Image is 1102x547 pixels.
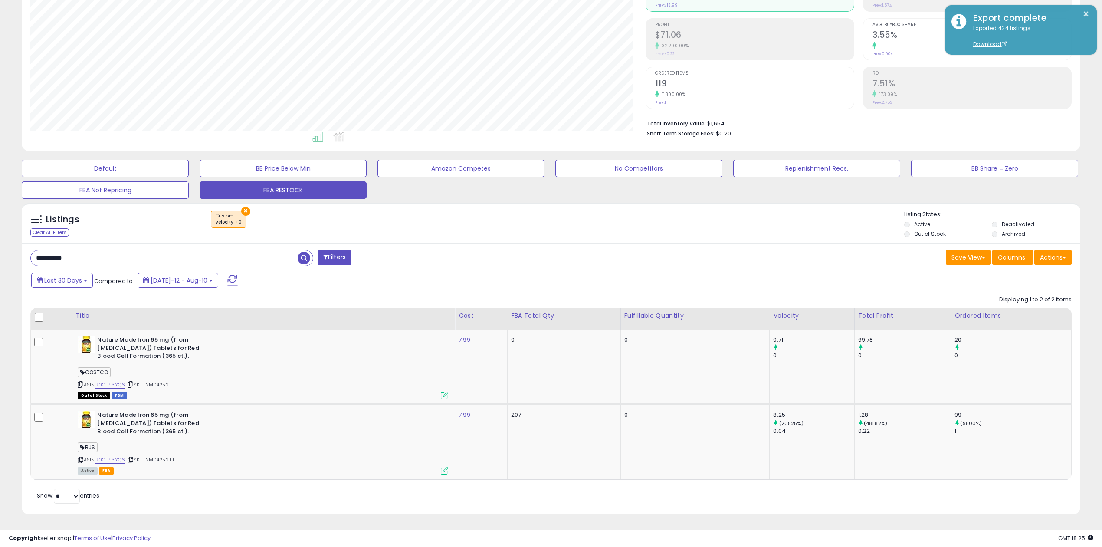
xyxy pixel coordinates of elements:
div: 1 [954,427,1071,435]
span: All listings currently available for purchase on Amazon [78,467,98,475]
div: velocity > 0 [216,219,242,225]
small: Prev: 1 [655,100,666,105]
small: Prev: $13.99 [655,3,678,8]
div: 0 [858,352,951,359]
h2: 3.55% [872,30,1071,42]
div: Total Profit [858,311,948,320]
span: Show: entries [37,491,99,500]
h2: $71.06 [655,30,854,42]
div: 99 [954,411,1071,419]
a: Download [973,40,1007,48]
div: ASIN: [78,336,448,398]
b: Nature Made Iron 65 mg (from [MEDICAL_DATA]) Tablets for Red Blood Cell Formation (365 ct.). [97,411,203,438]
button: [DATE]-12 - Aug-10 [138,273,218,288]
div: seller snap | | [9,534,151,543]
div: 20 [954,336,1071,344]
a: Terms of Use [74,534,111,542]
span: All listings that are currently out of stock and unavailable for purchase on Amazon [78,392,110,399]
button: FBA RESTOCK [200,181,367,199]
small: Prev: $0.22 [655,51,675,56]
div: 0.71 [773,336,854,344]
label: Deactivated [1002,221,1034,228]
div: Ordered Items [954,311,1068,320]
a: B0CLP13YQ6 [95,381,125,389]
button: BB Share = Zero [911,160,1078,177]
small: (9800%) [960,420,982,427]
button: × [241,207,250,216]
div: 0.04 [773,427,854,435]
div: 0.22 [858,427,951,435]
small: 11800.00% [659,91,686,98]
span: $0.20 [716,129,731,138]
label: Active [914,221,930,228]
span: | SKU: NM04252++ [126,456,175,463]
span: Avg. Buybox Share [872,23,1071,27]
button: Default [22,160,189,177]
span: BJS [78,442,98,452]
h2: 7.51% [872,79,1071,90]
a: 7.99 [459,336,470,344]
label: Archived [1002,230,1025,237]
small: Prev: 2.75% [872,100,892,105]
div: 1.28 [858,411,951,419]
button: No Competitors [555,160,722,177]
small: 32200.00% [659,43,689,49]
div: 0 [624,411,763,419]
span: Custom: [216,213,242,226]
li: $1,654 [647,118,1066,128]
button: Columns [992,250,1033,265]
div: Cost [459,311,504,320]
div: Title [75,311,451,320]
span: Columns [998,253,1025,262]
button: × [1082,9,1089,20]
strong: Copyright [9,534,40,542]
span: Profit [655,23,854,27]
div: 0 [511,336,613,344]
p: Listing States: [904,211,1080,219]
button: Filters [318,250,351,265]
button: Actions [1034,250,1072,265]
button: Save View [946,250,991,265]
b: Total Inventory Value: [647,120,706,127]
span: FBA [99,467,114,475]
div: 69.78 [858,336,951,344]
h5: Listings [46,214,79,226]
span: Compared to: [94,277,134,285]
b: Short Term Storage Fees: [647,130,715,137]
small: (20525%) [779,420,804,427]
small: 173.09% [876,91,897,98]
div: Displaying 1 to 2 of 2 items [999,296,1072,304]
div: Export complete [967,12,1090,24]
div: Clear All Filters [30,228,69,237]
b: Nature Made Iron 65 mg (from [MEDICAL_DATA]) Tablets for Red Blood Cell Formation (365 ct.). [97,336,203,362]
div: 0 [954,352,1071,359]
h2: 119 [655,79,854,90]
span: [DATE]-12 - Aug-10 [151,276,207,285]
span: | SKU: NM04252 [126,381,168,388]
div: FBA Total Qty [511,311,617,320]
span: Last 30 Days [44,276,82,285]
button: Amazon Competes [377,160,544,177]
label: Out of Stock [914,230,946,237]
a: B0CLP13YQ6 [95,456,125,464]
a: 7.99 [459,411,470,419]
div: Velocity [773,311,850,320]
div: Exported 424 listings. [967,24,1090,49]
div: 207 [511,411,613,419]
div: Fulfillable Quantity [624,311,766,320]
span: COSTCO [78,367,111,377]
div: 0 [773,352,854,359]
button: Last 30 Days [31,273,93,288]
div: ASIN: [78,411,448,473]
img: 41HJFNPgXAL._SL40_.jpg [78,411,95,428]
span: Ordered Items [655,71,854,76]
div: 8.25 [773,411,854,419]
button: FBA Not Repricing [22,181,189,199]
button: BB Price Below Min [200,160,367,177]
span: ROI [872,71,1071,76]
div: 0 [624,336,763,344]
small: Prev: 0.00% [872,51,893,56]
span: 2025-09-10 18:25 GMT [1058,534,1093,542]
button: Replenishment Recs. [733,160,900,177]
small: (481.82%) [864,420,887,427]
